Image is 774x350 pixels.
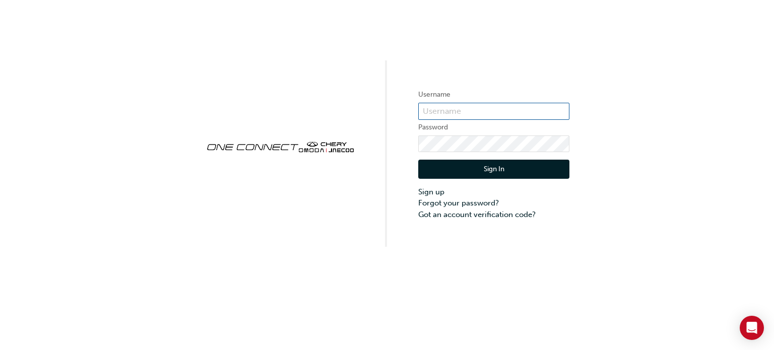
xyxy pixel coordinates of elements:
[205,133,356,159] img: oneconnect
[418,197,569,209] a: Forgot your password?
[418,103,569,120] input: Username
[418,209,569,221] a: Got an account verification code?
[740,316,764,340] div: Open Intercom Messenger
[418,186,569,198] a: Sign up
[418,89,569,101] label: Username
[418,121,569,133] label: Password
[418,160,569,179] button: Sign In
